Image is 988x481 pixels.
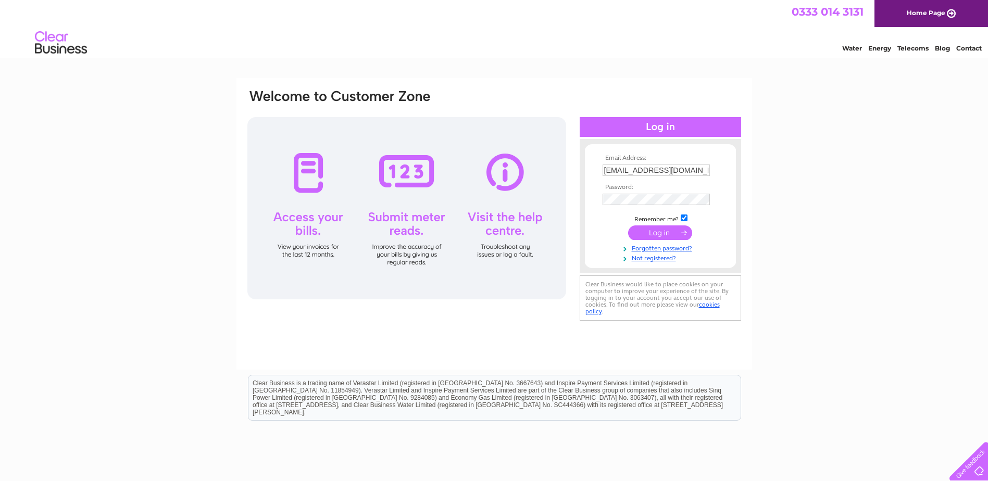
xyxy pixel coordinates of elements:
[585,301,720,315] a: cookies policy
[34,27,87,59] img: logo.png
[580,275,741,321] div: Clear Business would like to place cookies on your computer to improve your experience of the sit...
[897,44,929,52] a: Telecoms
[248,6,741,50] div: Clear Business is a trading name of Verastar Limited (registered in [GEOGRAPHIC_DATA] No. 3667643...
[600,184,721,191] th: Password:
[603,252,721,262] a: Not registered?
[792,5,864,18] a: 0333 014 3131
[600,155,721,162] th: Email Address:
[603,243,721,252] a: Forgotten password?
[868,44,891,52] a: Energy
[842,44,862,52] a: Water
[628,225,692,240] input: Submit
[935,44,950,52] a: Blog
[956,44,982,52] a: Contact
[600,213,721,223] td: Remember me?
